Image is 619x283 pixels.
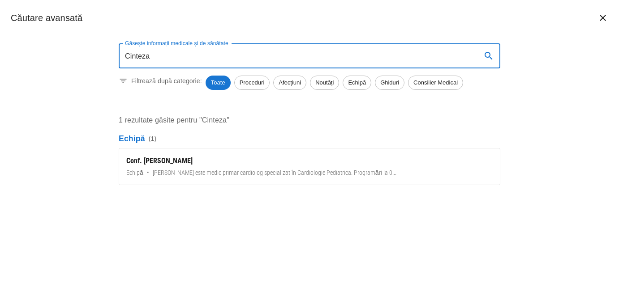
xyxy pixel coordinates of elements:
span: • [147,168,149,177]
div: Afecțiuni [273,76,306,90]
span: Afecțiuni [274,78,306,87]
span: Proceduri [235,78,270,87]
p: 1 rezultate găsite pentru "Cinteza" [119,115,500,126]
div: Conf. [PERSON_NAME] [126,156,493,166]
label: Găsește informații medicale și de sănătate [125,39,228,47]
h2: Căutare avansată [11,11,82,25]
span: ( 1 ) [149,134,157,143]
input: Introduceți un termen pentru căutare... [119,43,474,68]
div: Consilier Medical [408,76,463,90]
div: Ghiduri [375,76,404,90]
span: [PERSON_NAME] este medic primar cardiolog specializat în Cardiologie Pediatrica. Programări la 0 ... [153,168,396,177]
div: Proceduri [234,76,270,90]
span: Echipă [343,78,371,87]
a: Conf. [PERSON_NAME]Echipă•[PERSON_NAME] este medic primar cardiolog specializat în Cardiologie Pe... [119,148,500,185]
span: Consilier Medical [408,78,463,87]
p: Filtrează după categorie: [131,76,202,85]
span: Noutăți [310,78,339,87]
span: Echipă [126,168,143,177]
div: Noutăți [310,76,339,90]
button: închide căutarea [592,7,614,29]
div: Echipă [343,76,371,90]
span: Toate [206,78,231,87]
span: Ghiduri [375,78,404,87]
div: Toate [206,76,231,90]
button: search [478,45,499,67]
p: Echipă [119,133,500,144]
